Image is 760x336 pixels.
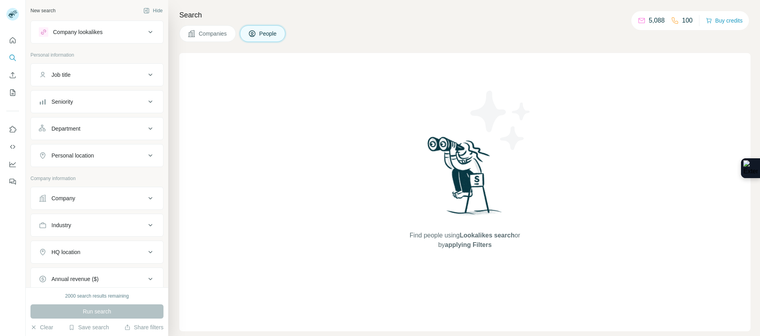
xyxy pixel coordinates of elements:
button: Clear [30,323,53,331]
div: Company [51,194,75,202]
button: Job title [31,65,163,84]
div: Department [51,125,80,133]
button: Use Surfe on LinkedIn [6,122,19,137]
span: Find people using or by [401,231,528,250]
span: People [259,30,277,38]
img: Surfe Illustration - Stars [465,85,536,156]
span: applying Filters [445,241,492,248]
button: Enrich CSV [6,68,19,82]
button: Department [31,119,163,138]
button: Feedback [6,175,19,189]
p: 5,088 [649,16,665,25]
button: HQ location [31,243,163,262]
button: Search [6,51,19,65]
button: Company lookalikes [31,23,163,42]
button: Save search [68,323,109,331]
div: Job title [51,71,70,79]
img: Surfe Illustration - Woman searching with binoculars [424,135,506,223]
button: Quick start [6,33,19,47]
p: Company information [30,175,163,182]
button: Company [31,189,163,208]
button: My lists [6,85,19,100]
span: Lookalikes search [460,232,515,239]
button: Industry [31,216,163,235]
div: HQ location [51,248,80,256]
h4: Search [179,9,750,21]
button: Personal location [31,146,163,165]
p: Personal information [30,51,163,59]
button: Seniority [31,92,163,111]
div: Industry [51,221,71,229]
img: Extension Icon [743,160,758,176]
div: Personal location [51,152,94,159]
div: Seniority [51,98,73,106]
button: Use Surfe API [6,140,19,154]
span: Companies [199,30,228,38]
div: Company lookalikes [53,28,103,36]
button: Buy credits [706,15,743,26]
button: Share filters [124,323,163,331]
p: 100 [682,16,693,25]
button: Dashboard [6,157,19,171]
div: New search [30,7,55,14]
div: 2000 search results remaining [65,292,129,300]
div: Annual revenue ($) [51,275,99,283]
button: Annual revenue ($) [31,270,163,289]
button: Hide [138,5,168,17]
